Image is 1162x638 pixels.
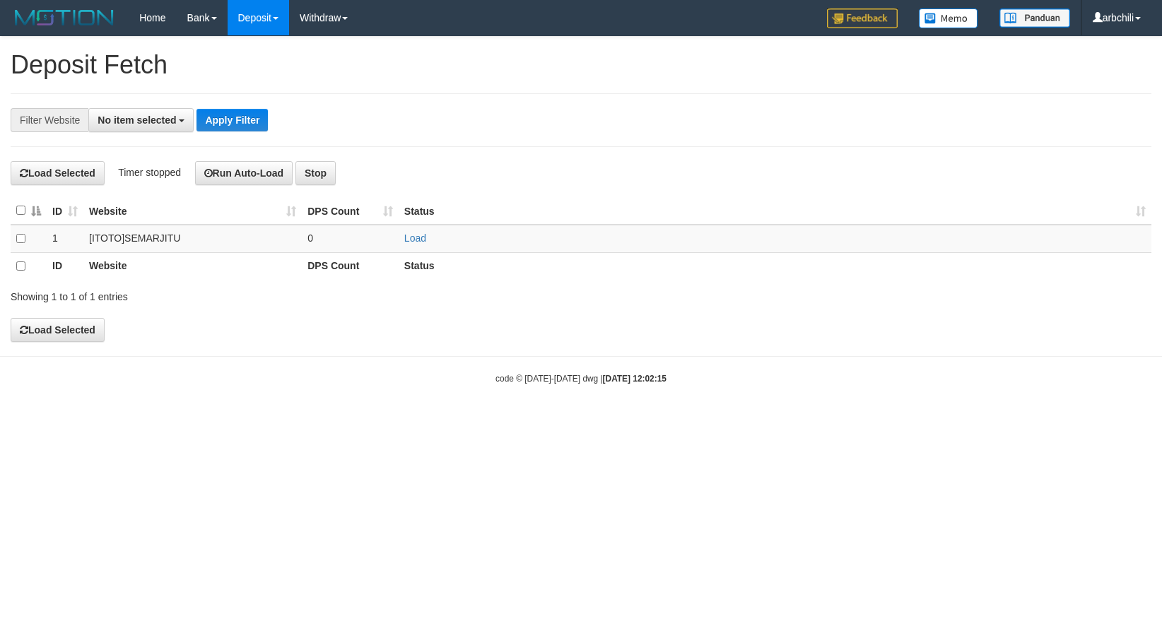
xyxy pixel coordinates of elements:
td: 1 [47,225,83,253]
div: Showing 1 to 1 of 1 entries [11,284,474,304]
button: No item selected [88,108,194,132]
th: DPS Count: activate to sort column ascending [302,197,399,225]
img: MOTION_logo.png [11,7,118,28]
th: DPS Count [302,252,399,280]
th: Website [83,252,302,280]
div: Filter Website [11,108,88,132]
td: [ITOTO] SEMARJITU [83,225,302,253]
th: ID: activate to sort column ascending [47,197,83,225]
th: Website: activate to sort column ascending [83,197,302,225]
button: Load Selected [11,318,105,342]
th: Status [399,252,1151,280]
strong: [DATE] 12:02:15 [603,374,667,384]
a: Load [404,232,426,244]
h1: Deposit Fetch [11,51,1151,79]
img: panduan.png [999,8,1070,28]
span: Timer stopped [118,167,181,178]
img: Button%20Memo.svg [919,8,978,28]
span: 0 [307,232,313,244]
small: code © [DATE]-[DATE] dwg | [495,374,667,384]
button: Apply Filter [196,109,268,131]
button: Stop [295,161,336,185]
th: ID [47,252,83,280]
th: Status: activate to sort column ascending [399,197,1151,225]
button: Run Auto-Load [195,161,293,185]
span: No item selected [98,114,176,126]
img: Feedback.jpg [827,8,898,28]
button: Load Selected [11,161,105,185]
